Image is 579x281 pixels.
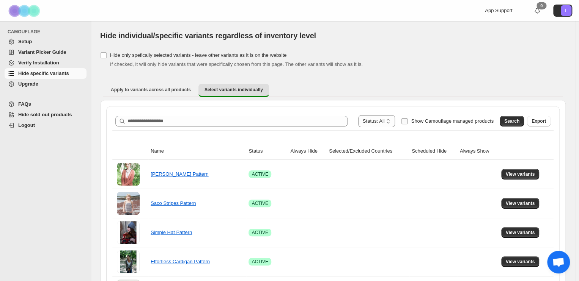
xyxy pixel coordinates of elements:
a: Setup [5,36,87,47]
span: View variants [506,171,535,177]
span: Setup [18,39,32,44]
th: Always Hide [288,143,327,160]
span: If checked, it will only hide variants that were specifically chosen from this page. The other va... [110,61,363,67]
button: Avatar with initials L [553,5,572,17]
span: App Support [485,8,512,13]
span: ACTIVE [252,229,268,236]
img: Maude Cardigan Pattern [117,163,140,186]
a: Variant Picker Guide [5,47,87,58]
th: Selected/Excluded Countries [327,143,409,160]
span: Select variants individually [205,87,263,93]
span: View variants [506,259,535,265]
a: 0 [533,7,541,14]
a: Effortless Cardigan Pattern [151,259,210,264]
a: Hide specific variants [5,68,87,79]
span: Show Camouflage managed products [411,118,494,124]
button: View variants [501,198,540,209]
a: FAQs [5,99,87,109]
span: Apply to variants across all products [111,87,191,93]
button: View variants [501,227,540,238]
th: Name [148,143,246,160]
a: Logout [5,120,87,131]
a: Verify Installation [5,58,87,68]
span: Hide individual/specific variants regardless of inventory level [100,31,316,40]
button: View variants [501,169,540,180]
span: Variant Picker Guide [18,49,66,55]
a: [PERSON_NAME] Pattern [151,171,208,177]
span: Export [532,118,546,124]
img: Camouflage [6,0,44,21]
th: Scheduled Hide [409,143,458,160]
span: Hide only spefically selected variants - leave other variants as it is on the website [110,52,286,58]
span: ACTIVE [252,259,268,265]
img: Saco Stripes Pattern [117,192,140,215]
span: CAMOUFLAGE [8,29,87,35]
img: Simple Hat Pattern [117,221,140,244]
button: Apply to variants across all products [105,84,197,96]
a: Hide sold out products [5,109,87,120]
div: Open chat [547,251,570,273]
span: Search [504,118,519,124]
button: Select variants individually [198,84,269,97]
div: 0 [537,2,546,9]
span: Hide sold out products [18,112,72,117]
a: Saco Stripes Pattern [151,200,196,206]
span: Verify Installation [18,60,59,66]
span: Logout [18,122,35,128]
th: Always Show [458,143,499,160]
button: Search [500,116,524,126]
span: Upgrade [18,81,38,87]
th: Status [246,143,288,160]
span: FAQs [18,101,31,107]
span: View variants [506,200,535,206]
button: View variants [501,256,540,267]
text: L [565,8,567,13]
a: Upgrade [5,79,87,89]
button: Export [527,116,551,126]
img: Effortless Cardigan Pattern [117,250,140,273]
span: ACTIVE [252,200,268,206]
span: ACTIVE [252,171,268,177]
span: Avatar with initials L [561,5,571,16]
a: Simple Hat Pattern [151,229,192,235]
span: Hide specific variants [18,70,69,76]
span: View variants [506,229,535,236]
